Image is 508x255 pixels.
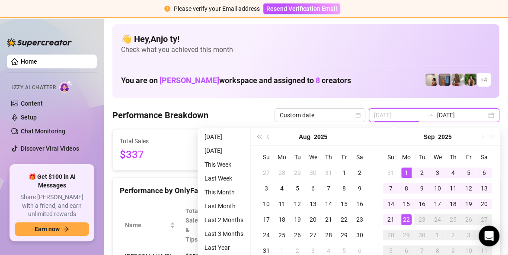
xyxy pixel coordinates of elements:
[430,196,445,212] td: 2025-09-17
[479,168,489,178] div: 6
[277,168,287,178] div: 28
[427,112,434,119] span: to
[352,212,367,227] td: 2025-08-23
[280,109,360,122] span: Custom date
[417,183,427,194] div: 9
[274,212,290,227] td: 2025-08-18
[112,109,208,121] h4: Performance Breakdown
[201,229,247,239] li: Last 3 Months
[399,227,414,243] td: 2025-09-29
[445,196,461,212] td: 2025-09-18
[259,227,274,243] td: 2025-08-24
[430,149,445,165] th: We
[259,196,274,212] td: 2025-08-10
[476,212,492,227] td: 2025-09-27
[259,165,274,181] td: 2025-07-27
[21,100,43,107] a: Content
[305,149,321,165] th: We
[277,214,287,225] div: 18
[430,227,445,243] td: 2025-10-01
[21,145,79,152] a: Discover Viral Videos
[292,230,303,240] div: 26
[321,196,336,212] td: 2025-08-14
[432,230,443,240] div: 1
[448,214,458,225] div: 25
[336,196,352,212] td: 2025-08-15
[417,230,427,240] div: 30
[461,165,476,181] td: 2025-09-05
[259,149,274,165] th: Su
[254,128,264,145] button: Last year (Control + left)
[323,214,334,225] div: 21
[277,230,287,240] div: 25
[339,214,349,225] div: 22
[15,222,89,236] button: Earn nowarrow-right
[476,149,492,165] th: Sa
[430,181,445,196] td: 2025-09-10
[383,196,399,212] td: 2025-09-14
[316,76,320,85] span: 8
[336,165,352,181] td: 2025-08-01
[476,196,492,212] td: 2025-09-20
[401,214,412,225] div: 22
[125,220,168,230] span: Name
[438,128,451,145] button: Choose a year
[292,214,303,225] div: 19
[414,212,430,227] td: 2025-09-23
[479,199,489,209] div: 20
[414,181,430,196] td: 2025-09-09
[263,3,340,14] button: Resend Verification Email
[401,199,412,209] div: 15
[59,80,73,93] img: AI Chatter
[352,165,367,181] td: 2025-08-02
[432,183,443,194] div: 10
[323,230,334,240] div: 28
[430,212,445,227] td: 2025-09-24
[445,165,461,181] td: 2025-09-04
[201,159,247,170] li: This Week
[386,214,396,225] div: 21
[120,185,361,197] div: Performance by OnlyFans Creator
[201,242,247,253] li: Last Year
[321,212,336,227] td: 2025-08-21
[121,76,351,85] h1: You are on workspace and assigned to creators
[383,181,399,196] td: 2025-09-07
[480,75,487,84] span: + 4
[386,230,396,240] div: 28
[445,181,461,196] td: 2025-09-11
[259,181,274,196] td: 2025-08-03
[261,183,272,194] div: 3
[445,227,461,243] td: 2025-10-02
[290,181,305,196] td: 2025-08-05
[121,45,491,55] span: Check what you achieved this month
[383,149,399,165] th: Su
[305,181,321,196] td: 2025-08-06
[401,230,412,240] div: 29
[399,181,414,196] td: 2025-09-08
[401,183,412,194] div: 8
[461,181,476,196] td: 2025-09-12
[274,165,290,181] td: 2025-07-28
[323,199,334,209] div: 14
[277,199,287,209] div: 11
[201,145,247,156] li: [DATE]
[274,196,290,212] td: 2025-08-11
[352,196,367,212] td: 2025-08-16
[463,183,474,194] div: 12
[259,212,274,227] td: 2025-08-17
[448,230,458,240] div: 2
[461,196,476,212] td: 2025-09-19
[476,181,492,196] td: 2025-09-13
[290,165,305,181] td: 2025-07-29
[386,199,396,209] div: 14
[201,201,247,211] li: Last Month
[274,227,290,243] td: 2025-08-25
[448,183,458,194] div: 11
[201,173,247,184] li: Last Week
[308,168,318,178] div: 30
[437,110,486,120] input: End date
[323,183,334,194] div: 7
[7,38,72,47] img: logo-BBDzfeDw.svg
[339,168,349,178] div: 1
[201,187,247,197] li: This Month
